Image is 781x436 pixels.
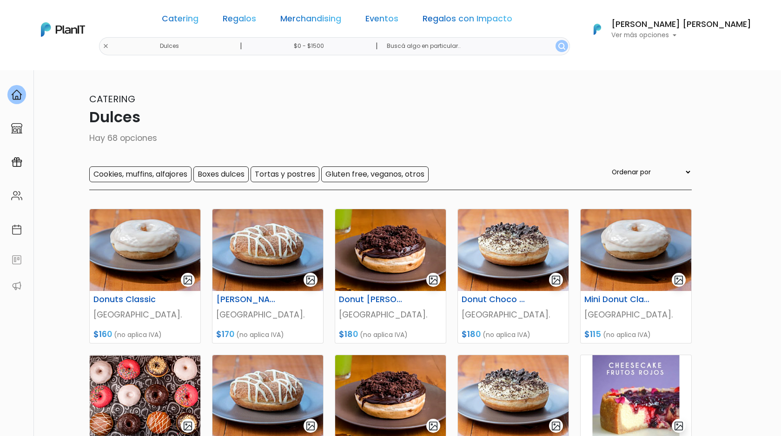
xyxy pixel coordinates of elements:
a: gallery-light Donuts Classic [GEOGRAPHIC_DATA]. $160 (no aplica IVA) [89,209,201,344]
span: $115 [584,329,601,340]
img: people-662611757002400ad9ed0e3c099ab2801c6687ba6c219adb57efc949bc21e19d.svg [11,190,22,201]
span: $160 [93,329,112,340]
span: (no aplica IVA) [360,330,408,339]
h6: [PERSON_NAME] [211,295,287,304]
img: thumb_Rosquilla_Choco_-_Oreo.png [458,209,569,291]
span: $180 [462,329,481,340]
img: thumb_Rosquilla_Classic.png [90,209,200,291]
img: gallery-light [674,421,684,431]
img: gallery-light [428,275,439,285]
p: | [240,40,242,52]
img: partners-52edf745621dab592f3b2c58e3bca9d71375a7ef29c3b500c9f145b62cc070d4.svg [11,280,22,291]
a: Merchandising [280,15,341,26]
img: home-e721727adea9d79c4d83392d1f703f7f8bce08238fde08b1acbfd93340b81755.svg [11,89,22,100]
img: gallery-light [305,421,316,431]
span: $170 [216,329,234,340]
span: (no aplica IVA) [114,330,162,339]
p: [GEOGRAPHIC_DATA]. [584,309,688,321]
h6: Donuts Classic [88,295,164,304]
img: gallery-light [551,421,562,431]
button: PlanIt Logo [PERSON_NAME] [PERSON_NAME] Ver más opciones [582,17,751,41]
span: (no aplica IVA) [603,330,651,339]
input: Tortas y postres [251,166,319,182]
img: gallery-light [674,275,684,285]
img: gallery-light [183,421,193,431]
img: campaigns-02234683943229c281be62815700db0a1741e53638e28bf9629b52c665b00959.svg [11,157,22,168]
img: PlanIt Logo [587,19,608,40]
h6: [PERSON_NAME] [PERSON_NAME] [611,20,751,29]
h6: Mini Donut Classic [579,295,655,304]
img: marketplace-4ceaa7011d94191e9ded77b95e3339b90024bf715f7c57f8cf31f2d8c509eaba.svg [11,123,22,134]
h6: Donut Choco Oreo [456,295,532,304]
img: close-6986928ebcb1d6c9903e3b54e860dbc4d054630f23adef3a32610726dff6a82b.svg [103,43,109,49]
img: gallery-light [551,275,562,285]
a: Regalos [223,15,256,26]
img: calendar-87d922413cdce8b2cf7b7f5f62616a5cf9e4887200fb71536465627b3292af00.svg [11,224,22,235]
p: | [376,40,378,52]
img: gallery-light [305,275,316,285]
a: gallery-light [PERSON_NAME] [GEOGRAPHIC_DATA]. $170 (no aplica IVA) [212,209,324,344]
span: $180 [339,329,358,340]
img: thumb_Rosquilla_Choco_-_Brownie.png [335,209,446,291]
span: (no aplica IVA) [236,330,284,339]
p: [GEOGRAPHIC_DATA]. [216,309,319,321]
input: Cookies, muffins, alfajores [89,166,192,182]
a: Catering [162,15,199,26]
img: gallery-light [183,275,193,285]
img: gallery-light [428,421,439,431]
img: thumb_Rosquilla_Classic.png [581,209,691,291]
a: Regalos con Impacto [423,15,512,26]
img: search_button-432b6d5273f82d61273b3651a40e1bd1b912527efae98b1b7a1b2c0702e16a8d.svg [558,43,565,50]
span: (no aplica IVA) [483,330,530,339]
a: gallery-light Mini Donut Classic [GEOGRAPHIC_DATA]. $115 (no aplica IVA) [580,209,692,344]
img: thumb_Rosquilla_Cinnnamon.png [212,209,323,291]
p: Ver más opciones [611,32,751,39]
input: Gluten free, veganos, otros [321,166,429,182]
img: feedback-78b5a0c8f98aac82b08bfc38622c3050aee476f2c9584af64705fc4e61158814.svg [11,254,22,265]
h6: Donut [PERSON_NAME] [333,295,410,304]
input: Boxes dulces [193,166,249,182]
a: gallery-light Donut Choco Oreo [GEOGRAPHIC_DATA]. $180 (no aplica IVA) [457,209,569,344]
p: [GEOGRAPHIC_DATA]. [462,309,565,321]
p: [GEOGRAPHIC_DATA]. [339,309,442,321]
p: Hay 68 opciones [89,132,692,144]
input: Buscá algo en particular.. [379,37,569,55]
p: [GEOGRAPHIC_DATA]. [93,309,197,321]
p: Dulces [89,106,692,128]
a: Eventos [365,15,398,26]
img: PlanIt Logo [41,22,85,37]
a: gallery-light Donut [PERSON_NAME] [GEOGRAPHIC_DATA]. $180 (no aplica IVA) [335,209,446,344]
p: Catering [89,92,692,106]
